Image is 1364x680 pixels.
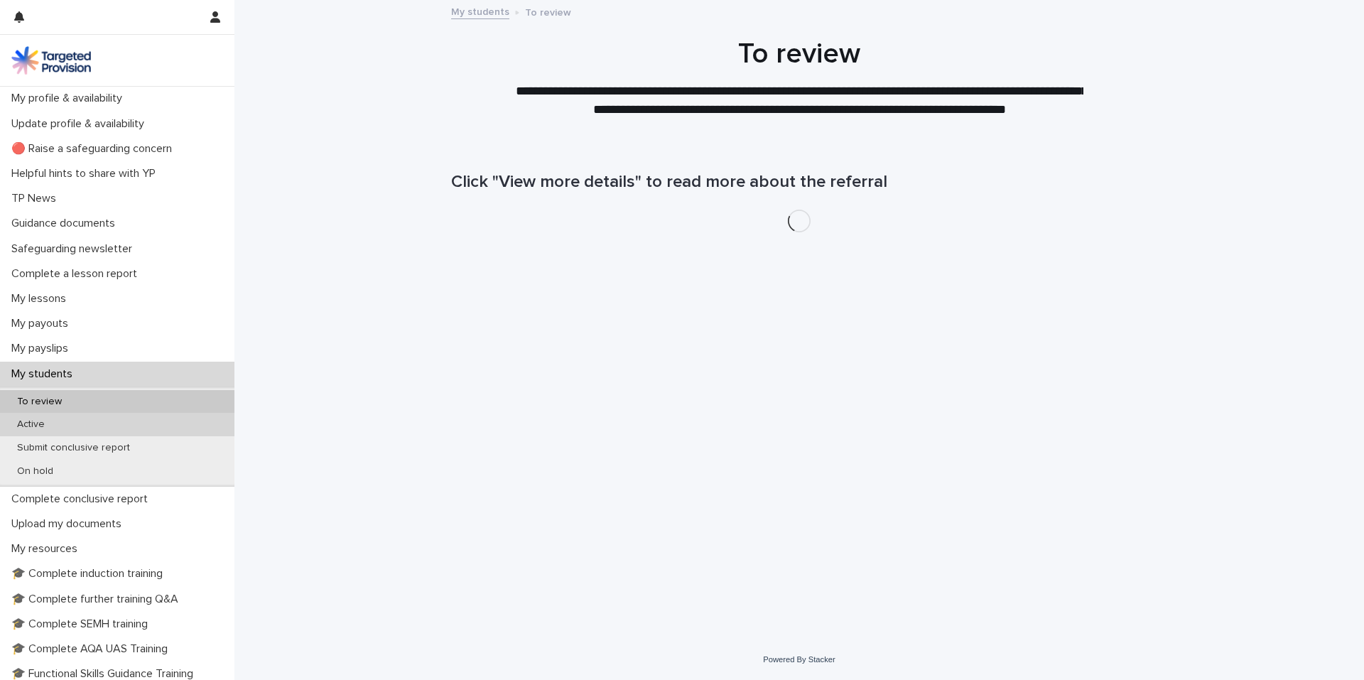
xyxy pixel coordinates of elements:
p: Guidance documents [6,217,126,230]
p: 🎓 Complete SEMH training [6,617,159,631]
p: My lessons [6,292,77,306]
p: Upload my documents [6,517,133,531]
p: My payouts [6,317,80,330]
a: My students [451,3,509,19]
p: To review [6,396,73,408]
p: My students [6,367,84,381]
p: My profile & availability [6,92,134,105]
p: My payslips [6,342,80,355]
p: 🎓 Complete further training Q&A [6,593,190,606]
p: To review [525,4,571,19]
h1: Click "View more details" to read more about the referral [451,172,1147,193]
p: Active [6,419,56,431]
img: M5nRWzHhSzIhMunXDL62 [11,46,91,75]
p: TP News [6,192,67,205]
p: 🎓 Complete AQA UAS Training [6,642,179,656]
p: Complete conclusive report [6,492,159,506]
p: On hold [6,465,65,477]
p: 🔴 Raise a safeguarding concern [6,142,183,156]
p: Complete a lesson report [6,267,148,281]
p: 🎓 Complete induction training [6,567,174,581]
p: Safeguarding newsletter [6,242,144,256]
p: Update profile & availability [6,117,156,131]
p: Helpful hints to share with YP [6,167,167,180]
p: Submit conclusive report [6,442,141,454]
a: Powered By Stacker [763,655,835,664]
h1: To review [451,37,1147,71]
p: My resources [6,542,89,556]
